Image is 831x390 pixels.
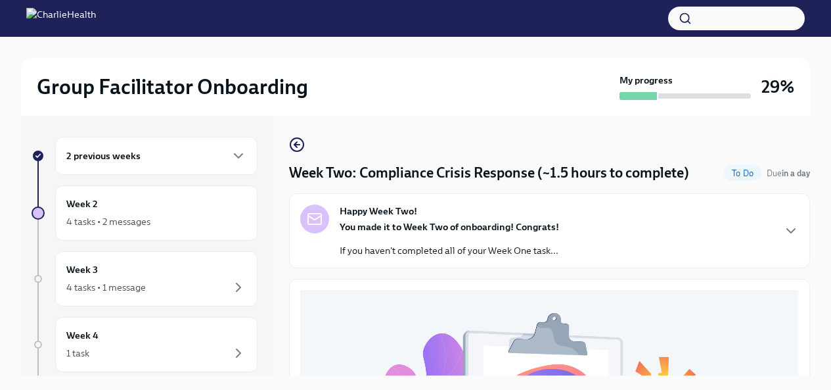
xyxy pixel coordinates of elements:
[340,205,417,218] strong: Happy Week Two!
[761,75,794,99] h3: 29%
[66,281,146,294] div: 4 tasks • 1 message
[66,149,141,163] h6: 2 previous weeks
[32,185,258,241] a: Week 24 tasks • 2 messages
[724,168,761,178] span: To Do
[767,167,810,180] span: October 13th, 2025 10:00
[767,168,810,178] span: Due
[782,168,810,178] strong: in a day
[66,197,98,211] h6: Week 2
[619,74,673,87] strong: My progress
[289,163,689,183] h4: Week Two: Compliance Crisis Response (~1.5 hours to complete)
[66,347,89,360] div: 1 task
[66,328,99,343] h6: Week 4
[37,74,308,100] h2: Group Facilitator Onboarding
[32,251,258,306] a: Week 34 tasks • 1 message
[66,262,98,277] h6: Week 3
[66,215,150,228] div: 4 tasks • 2 messages
[26,8,96,29] img: CharlieHealth
[55,137,258,175] div: 2 previous weeks
[32,317,258,372] a: Week 41 task
[340,221,559,233] strong: You made it to Week Two of onboarding! Congrats!
[340,244,559,257] p: If you haven't completed all of your Week One task...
